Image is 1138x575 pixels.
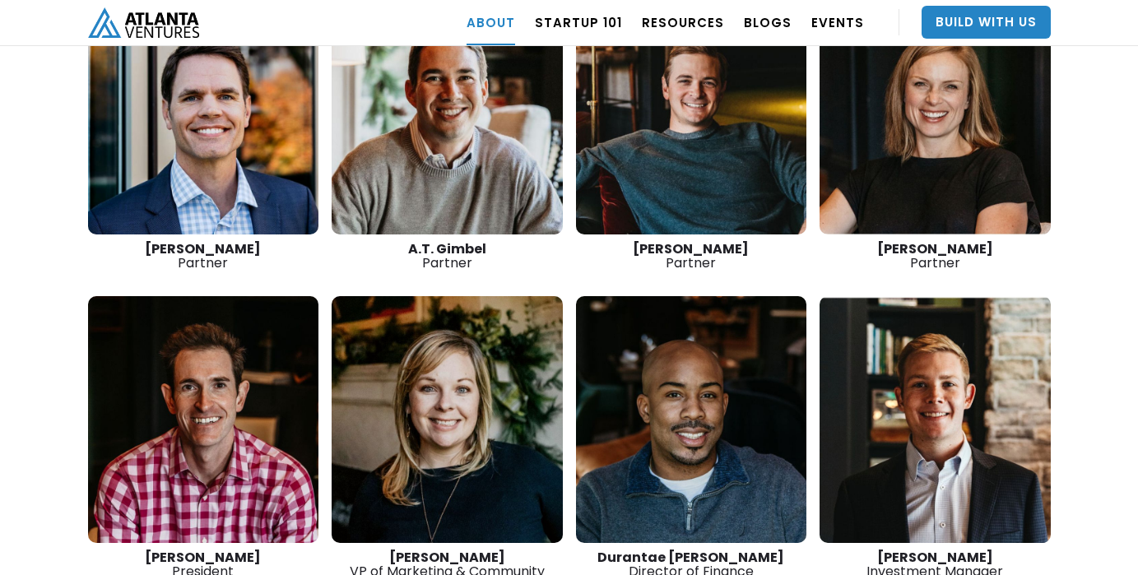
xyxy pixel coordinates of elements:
strong: A.T. Gimbel [408,239,486,258]
strong: [PERSON_NAME] [145,239,261,258]
a: Build With Us [922,6,1051,39]
div: Partner [576,242,807,270]
strong: [PERSON_NAME] [877,548,993,567]
strong: [PERSON_NAME] [877,239,993,258]
strong: [PERSON_NAME] [633,239,749,258]
div: Partner [820,242,1051,270]
div: Partner [332,242,563,270]
strong: [PERSON_NAME] [389,548,505,567]
div: Partner [88,242,319,270]
strong: [PERSON_NAME] [145,548,261,567]
strong: Durantae [PERSON_NAME] [597,548,784,567]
